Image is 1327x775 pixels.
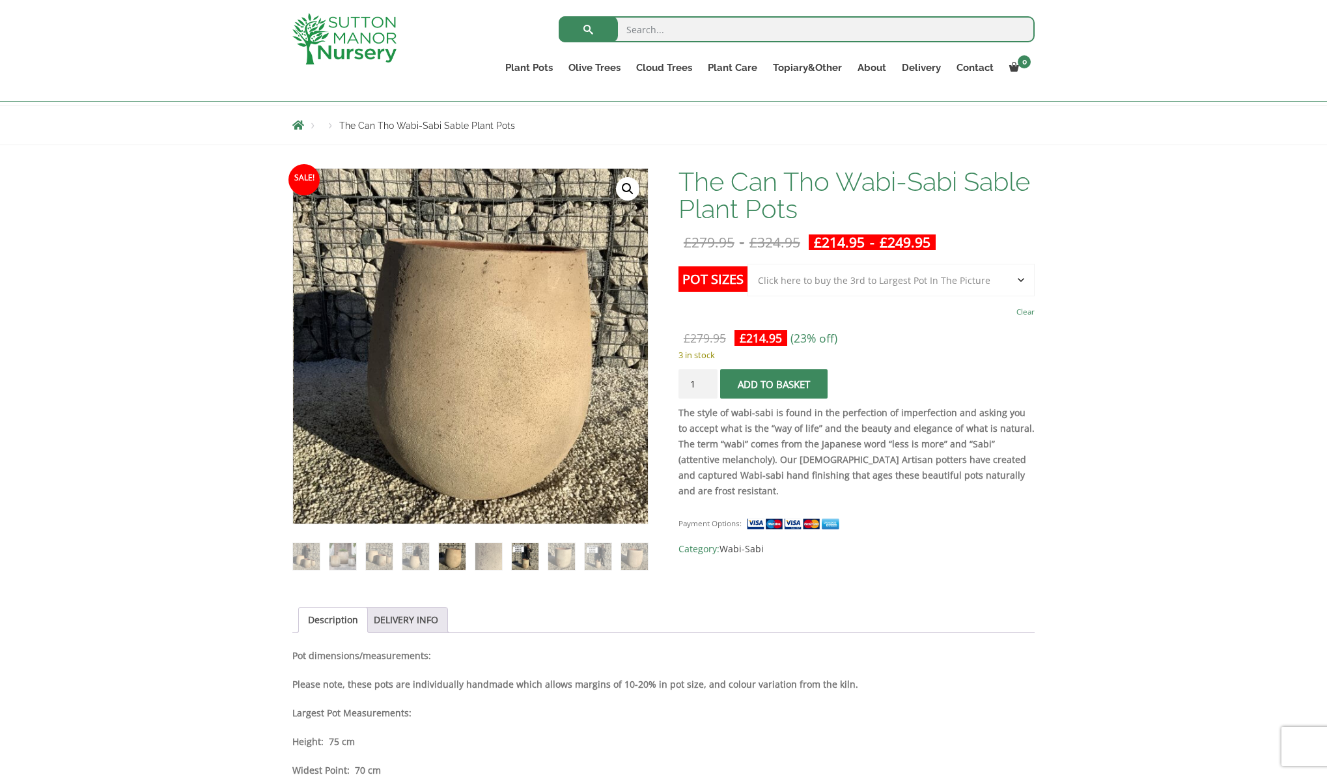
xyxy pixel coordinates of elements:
strong: Largest Pot Measurements: [292,707,412,719]
a: DELIVERY INFO [374,608,438,632]
h1: The Can Tho Wabi-Sabi Sable Plant Pots [678,168,1035,223]
ins: - [809,234,936,250]
strong: Please note, these pots are individually handmade which allows margins of 10-20% in pot size, and... [292,678,858,690]
button: Add to basket [720,369,828,399]
bdi: 214.95 [740,330,782,346]
p: 3 in stock [678,347,1035,363]
label: Pot Sizes [678,266,747,292]
span: Sale! [288,164,320,195]
img: The Can Tho Wabi-Sabi Sable Plant Pots - Image 4 [402,543,429,570]
img: The Can Tho Wabi-Sabi Sable Plant Pots - Image 6 [475,543,502,570]
a: View full-screen image gallery [616,177,639,201]
strong: The style of wabi-sabi is found in the perfection of imperfection and asking you to accept what i... [678,406,1035,497]
a: Plant Pots [497,59,561,77]
img: The Can Tho Wabi-Sabi Sable Plant Pots - Image 3 [366,543,393,570]
a: Cloud Trees [628,59,700,77]
bdi: 279.95 [684,233,734,251]
a: Delivery [894,59,949,77]
a: Plant Care [700,59,765,77]
bdi: 324.95 [749,233,800,251]
img: logo [292,13,397,64]
bdi: 279.95 [684,330,726,346]
span: (23% off) [790,330,837,346]
a: Topiary&Other [765,59,850,77]
nav: Breadcrumbs [292,120,1035,130]
img: The Can Tho Wabi-Sabi Sable Plant Pots - Image 2 [329,543,356,570]
img: The Can Tho Wabi-Sabi Sable Plant Pots - Image 9 [585,543,611,570]
span: £ [684,233,691,251]
span: Category: [678,541,1035,557]
span: £ [684,330,690,346]
a: Contact [949,59,1001,77]
a: Wabi-Sabi [719,542,764,555]
a: Clear options [1016,303,1035,321]
bdi: 249.95 [880,233,930,251]
img: The Can Tho Wabi-Sabi Sable Plant Pots - Image 8 [548,543,575,570]
input: Product quantity [678,369,718,399]
a: Description [308,608,358,632]
img: The Can Tho Wabi-Sabi Sable Plant Pots - Image 7 [512,543,538,570]
a: 0 [1001,59,1035,77]
img: The Can Tho Wabi-Sabi Sable Plant Pots - Image 5 [439,543,466,570]
span: The Can Tho Wabi-Sabi Sable Plant Pots [339,120,515,131]
img: The Can Tho Wabi-Sabi Sable Plant Pots [293,543,320,570]
input: Search... [559,16,1035,42]
bdi: 214.95 [814,233,865,251]
small: Payment Options: [678,518,742,528]
img: The Can Tho Wabi-Sabi Sable Plant Pots - Image 10 [621,543,648,570]
strong: Height: 75 cm [292,735,355,748]
span: £ [814,233,822,251]
a: About [850,59,894,77]
span: £ [749,233,757,251]
span: £ [740,330,746,346]
a: Olive Trees [561,59,628,77]
strong: Pot dimensions/measurements: [292,649,431,662]
span: £ [880,233,887,251]
img: payment supported [746,517,844,531]
del: - [678,234,805,250]
span: 0 [1018,55,1031,68]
